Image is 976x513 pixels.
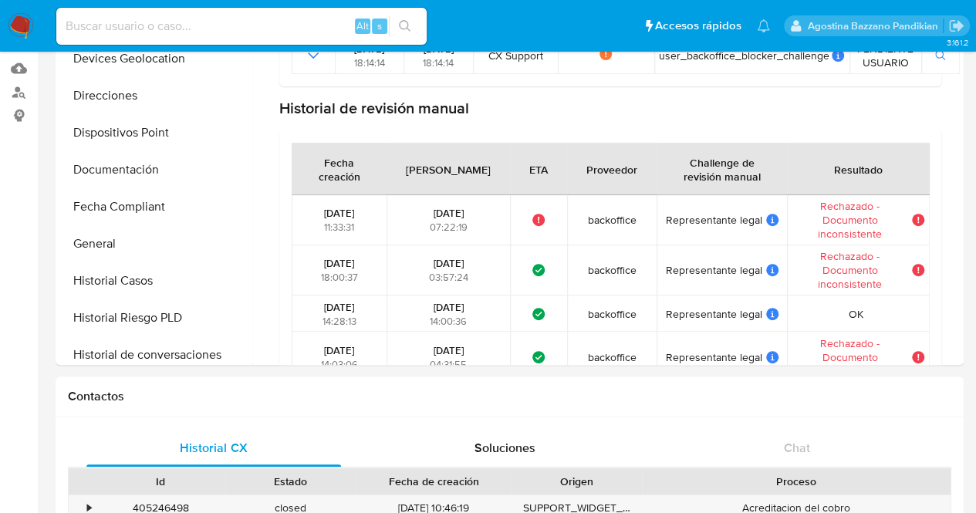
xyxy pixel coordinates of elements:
[68,389,951,404] h1: Contactos
[655,18,741,34] span: Accesos rápidos
[356,19,369,33] span: Alt
[106,474,214,489] div: Id
[807,19,943,33] p: agostina.bazzano@mercadolibre.com
[389,15,420,37] button: search-icon
[59,151,252,188] button: Documentación
[56,16,427,36] input: Buscar usuario o caso...
[757,19,770,32] a: Notificaciones
[59,262,252,299] button: Historial Casos
[946,36,968,49] span: 3.161.2
[377,19,382,33] span: s
[59,225,252,262] button: General
[59,188,252,225] button: Fecha Compliant
[366,474,501,489] div: Fecha de creación
[59,299,252,336] button: Historial Riesgo PLD
[59,77,252,114] button: Direcciones
[948,18,964,34] a: Salir
[59,114,252,151] button: Dispositivos Point
[59,40,252,77] button: Devices Geolocation
[784,439,810,457] span: Chat
[236,474,344,489] div: Estado
[59,336,252,373] button: Historial de conversaciones
[653,474,940,489] div: Proceso
[474,439,535,457] span: Soluciones
[522,474,630,489] div: Origen
[180,439,247,457] span: Historial CX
